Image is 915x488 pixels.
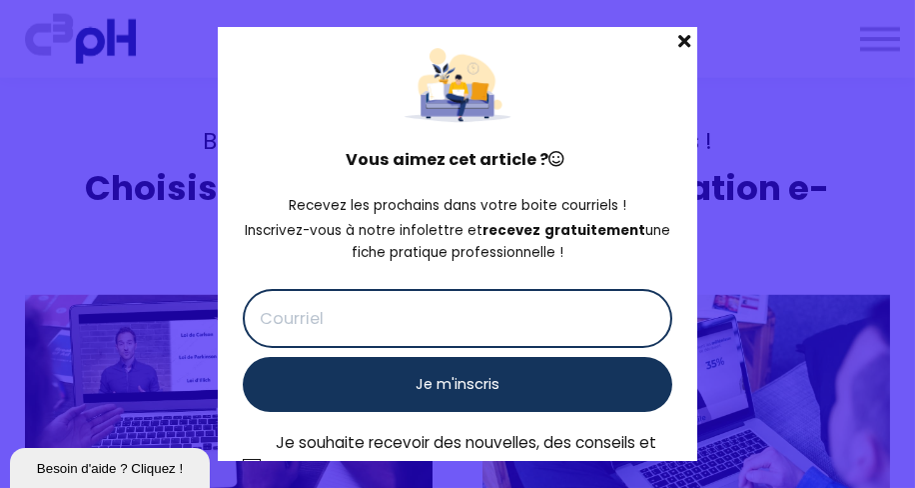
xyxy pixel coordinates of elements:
[416,374,499,395] span: Je m'inscris
[243,220,672,265] div: Inscrivez-vous à notre infolettre et une fiche pratique professionnelle !
[544,221,645,240] strong: gratuitement
[243,289,672,348] input: Courriel
[243,195,672,217] div: Recevez les prochains dans votre boite courriels !
[10,444,214,488] iframe: chat widget
[482,221,540,240] strong: recevez
[243,147,672,172] h4: Vous aimez cet article ?
[243,357,672,412] button: Je m'inscris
